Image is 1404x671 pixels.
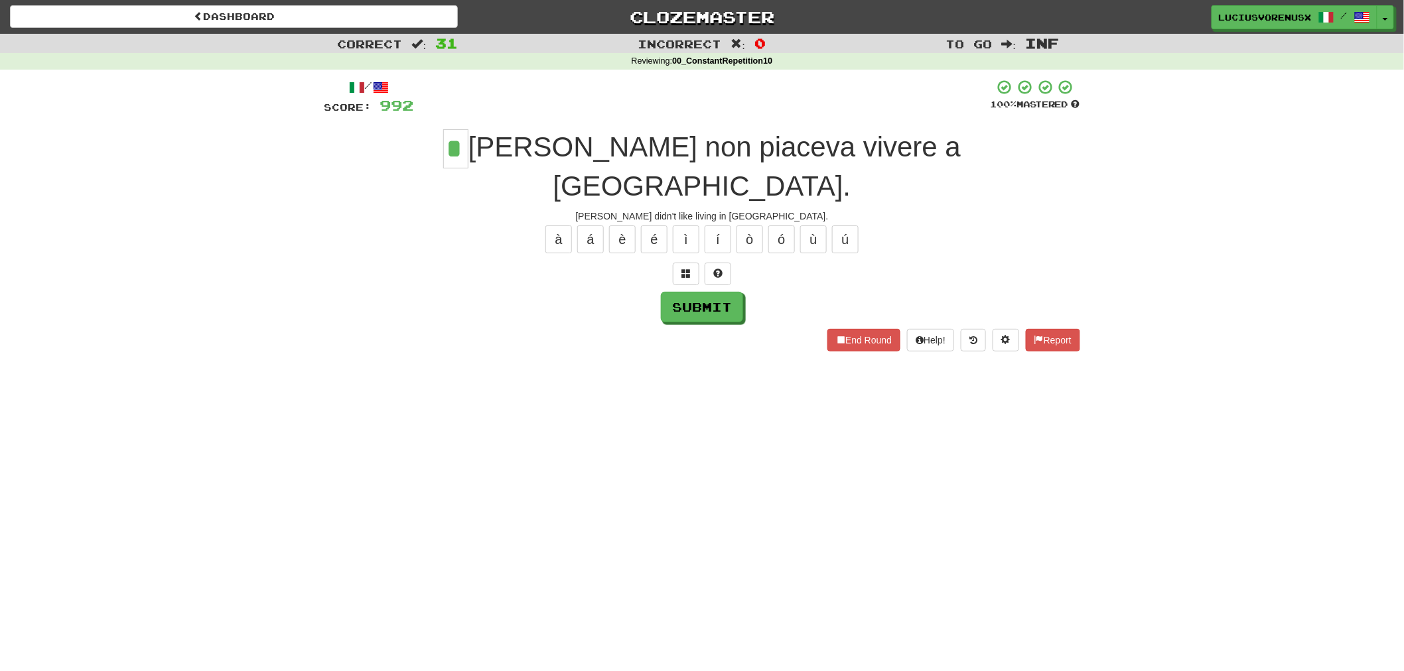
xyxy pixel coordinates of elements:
[545,225,572,253] button: à
[832,225,859,253] button: ú
[638,37,722,50] span: Incorrect
[609,225,636,253] button: è
[1026,329,1080,351] button: Report
[754,35,766,51] span: 0
[827,329,900,351] button: End Round
[468,131,961,202] span: [PERSON_NAME] non piaceva vivere a [GEOGRAPHIC_DATA].
[412,38,427,50] span: :
[946,37,993,50] span: To go
[990,99,1017,109] span: 100 %
[705,263,731,285] button: Single letter hint - you only get 1 per sentence and score half the points! alt+h
[1025,35,1059,51] span: Inf
[380,97,413,113] span: 992
[768,225,795,253] button: ó
[324,210,1080,223] div: [PERSON_NAME] didn't like living in [GEOGRAPHIC_DATA].
[800,225,827,253] button: ù
[1212,5,1377,29] a: LuciusVorenusX /
[907,329,954,351] button: Help!
[338,37,403,50] span: Correct
[1002,38,1017,50] span: :
[641,225,667,253] button: é
[435,35,458,51] span: 31
[577,225,604,253] button: á
[661,292,743,322] button: Submit
[1341,11,1348,20] span: /
[1219,11,1312,23] span: LuciusVorenusX
[990,99,1080,111] div: Mastered
[324,101,372,113] span: Score:
[961,329,986,351] button: Round history (alt+y)
[731,38,746,50] span: :
[673,263,699,285] button: Switch sentence to multiple choice alt+p
[324,79,413,95] div: /
[737,225,763,253] button: ò
[672,56,772,66] strong: 00_ConstantRepetition10
[673,225,699,253] button: ì
[705,225,731,253] button: í
[478,5,926,29] a: Clozemaster
[10,5,458,28] a: Dashboard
